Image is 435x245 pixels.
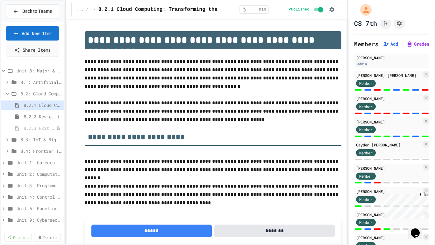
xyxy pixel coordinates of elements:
div: [PERSON_NAME] [356,212,422,218]
span: Member [359,127,373,132]
div: [PERSON_NAME] [PERSON_NAME] [356,72,422,78]
span: Unit 4: Control Structures [17,194,62,200]
span: Unit 8: Major & Emerging Technologies [17,67,62,74]
button: Back to Teams [6,4,59,18]
iframe: chat widget [382,192,429,219]
div: [PERSON_NAME] [356,189,422,194]
span: Published [289,7,310,12]
iframe: chat widget [408,219,429,239]
div: [PERSON_NAME] [356,55,427,61]
span: Member [359,104,373,109]
div: My Account [353,3,373,17]
span: Unit 5: Functions and Data Structures [17,205,62,212]
div: Admin [356,61,368,67]
div: [PERSON_NAME] [356,119,422,125]
span: / [86,7,88,12]
button: Click to see fork details [380,18,391,29]
span: Member [359,219,373,225]
span: 8.2: Cloud Computing [20,90,62,97]
span: 8.2.1 Cloud Computing: Transforming the Digital World [24,102,62,108]
span: 8.4: Frontier Tech Spotlight [20,148,62,154]
span: 8.2.3 Exit Activity - Cloud Service Detective [24,125,56,131]
span: Member [359,80,373,86]
button: Assignment Settings [394,18,405,29]
span: Unit 9: Cybersecurity, Systems & Networking [17,217,62,223]
span: Unit 2: Computational Thinking & Problem-Solving [17,171,62,177]
a: Add New Item [6,26,59,41]
div: Unpublished [56,126,61,130]
h2: Members [354,40,379,48]
div: Content is published and visible to students [289,6,325,13]
div: [PERSON_NAME] [356,165,422,171]
span: 8.2.2 Review - Cloud Computing [24,113,55,120]
span: 8.2.1 Cloud Computing: Transforming the Digital World [98,6,260,13]
a: Publish [4,233,32,242]
span: Member [359,173,373,179]
h1: CS 7th [354,19,377,28]
span: Member [359,150,373,156]
span: 8.1: Artificial Intelligence Basics [20,79,62,85]
a: Delete [34,233,61,242]
span: Unit 3: Programming Fundamentals [17,182,62,189]
span: Member [359,197,373,202]
span: | [401,40,404,48]
span: 8.3: IoT & Big Data [20,136,62,143]
div: [PERSON_NAME] [356,235,422,241]
a: Share Items [6,43,59,57]
span: ... [77,7,84,12]
button: Grades [406,41,429,47]
span: Unit 1: Careers & Professionalism [17,159,62,166]
span: min [259,7,266,12]
span: / [94,7,96,12]
span: Back to Teams [22,8,52,15]
div: Cayden [PERSON_NAME] [356,142,422,148]
div: [PERSON_NAME] [356,96,422,101]
div: Chat with us now!Close [3,3,44,41]
button: More options [55,114,62,120]
button: Add [383,41,398,47]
